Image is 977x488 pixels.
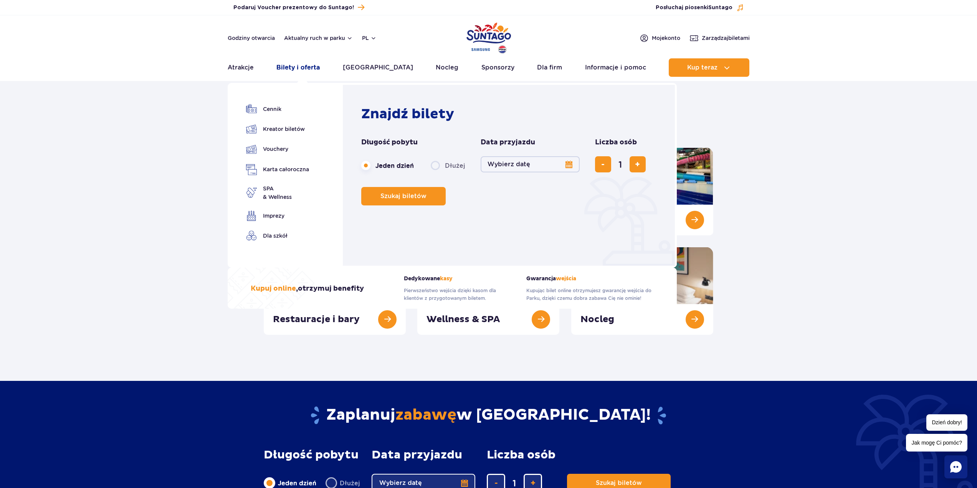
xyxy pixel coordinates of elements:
button: Posłuchaj piosenkiSuntago [656,4,744,12]
label: Dłużej [431,157,465,174]
strong: Gwarancja [526,275,654,282]
h2: Zaplanuj w [GEOGRAPHIC_DATA]! [264,405,713,425]
span: Posłuchaj piosenki [656,4,732,12]
a: Atrakcje [228,58,254,77]
button: Szukaj biletów [361,187,446,205]
span: Szukaj biletów [596,480,642,486]
span: Liczba osób [487,448,555,462]
a: Dla firm [537,58,562,77]
span: zabawę [395,405,456,425]
a: Karta całoroczna [246,164,309,175]
span: Kup teraz [687,64,717,71]
a: Vouchery [246,144,309,155]
span: Kupuj online [251,284,296,293]
span: Szukaj biletów [380,193,427,200]
div: Chat [944,455,967,478]
span: Długość pobytu [264,448,359,462]
input: liczba biletów [611,155,630,174]
p: Pierwszeństwo wejścia dzięki kasom dla klientów z przygotowanym biletem. [404,287,515,302]
a: [GEOGRAPHIC_DATA] [343,58,413,77]
a: Mojekonto [640,33,680,43]
a: Podaruj Voucher prezentowy do Suntago! [233,2,364,13]
button: Wybierz datę [481,156,580,172]
span: Zarządzaj biletami [702,34,750,42]
p: Kupując bilet online otrzymujesz gwarancję wejścia do Parku, dzięki czemu dobra zabawa Cię nie om... [526,287,654,302]
button: usuń bilet [595,156,611,172]
span: SPA & Wellness [263,184,292,201]
span: Jak mogę Ci pomóc? [906,434,967,452]
a: Sponsorzy [481,58,514,77]
h2: Znajdź bilety [361,106,660,122]
span: Data przyjazdu [481,138,535,147]
button: pl [362,34,377,42]
span: kasy [440,275,453,282]
span: Moje konto [652,34,680,42]
span: Suntago [708,5,732,10]
a: Zarządzajbiletami [689,33,750,43]
span: Data przyjazdu [372,448,462,462]
strong: Dedykowane [404,275,515,282]
a: SPA& Wellness [246,184,309,201]
a: Godziny otwarcia [228,34,275,42]
a: Dla szkół [246,230,309,241]
button: Aktualny ruch w parku [284,35,353,41]
a: Nocleg [436,58,458,77]
button: dodaj bilet [630,156,646,172]
span: wejścia [556,275,576,282]
span: Długość pobytu [361,138,418,147]
form: Planowanie wizyty w Park of Poland [361,138,660,205]
span: Dzień dobry! [926,414,967,431]
a: Imprezy [246,210,309,221]
span: Podaruj Voucher prezentowy do Suntago! [233,4,354,12]
a: Park of Poland [466,19,511,55]
a: Bilety i oferta [276,58,320,77]
a: Informacje i pomoc [585,58,646,77]
span: Liczba osób [595,138,637,147]
a: Cennik [246,104,309,114]
label: Jeden dzień [361,157,414,174]
a: Kreator biletów [246,124,309,134]
button: Kup teraz [669,58,749,77]
h3: , otrzymuj benefity [251,284,364,293]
